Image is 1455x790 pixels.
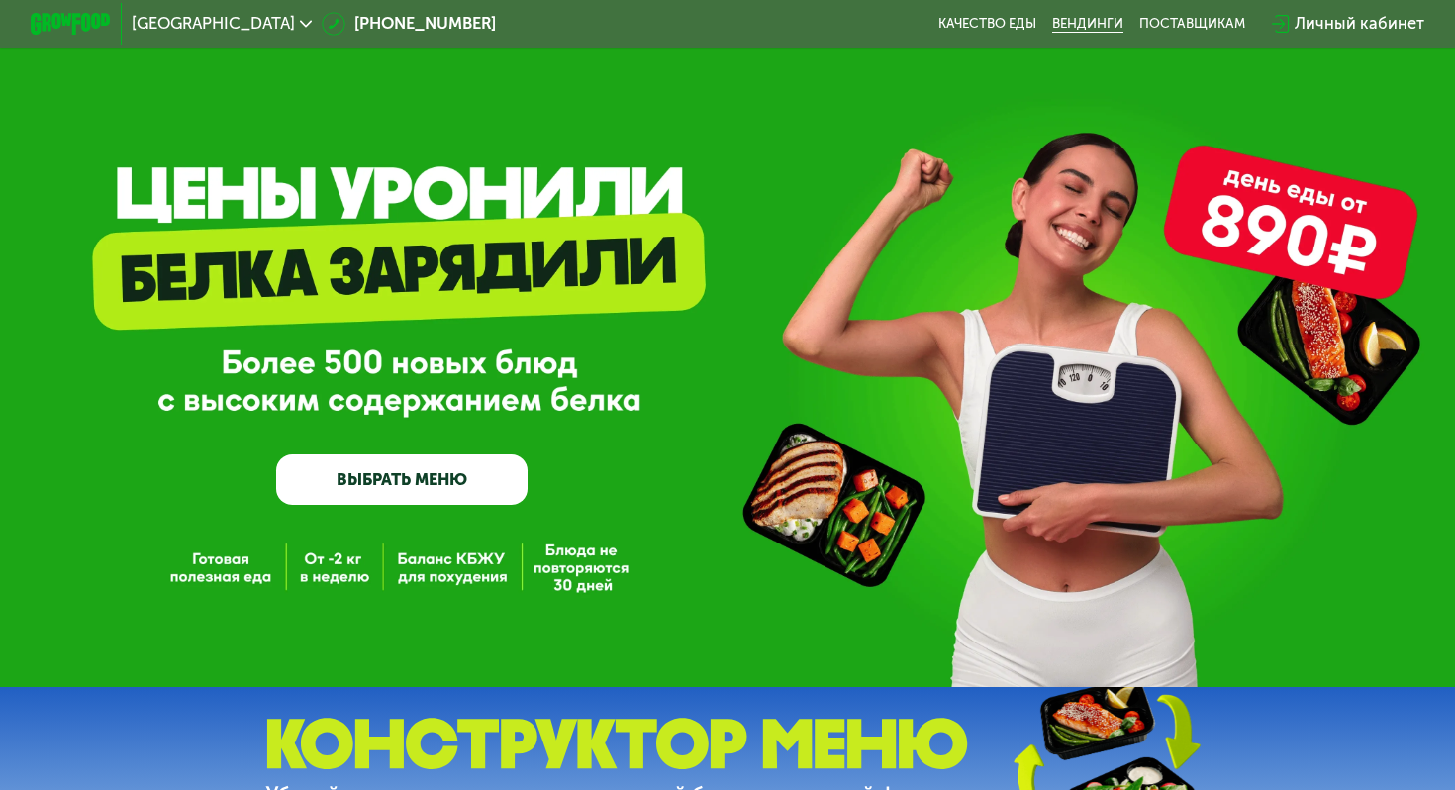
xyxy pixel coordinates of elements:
a: ВЫБРАТЬ МЕНЮ [276,454,528,505]
a: [PHONE_NUMBER] [322,12,496,37]
div: Личный кабинет [1295,12,1424,37]
a: Качество еды [938,16,1036,32]
div: поставщикам [1139,16,1245,32]
span: [GEOGRAPHIC_DATA] [132,16,295,32]
a: Вендинги [1052,16,1123,32]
